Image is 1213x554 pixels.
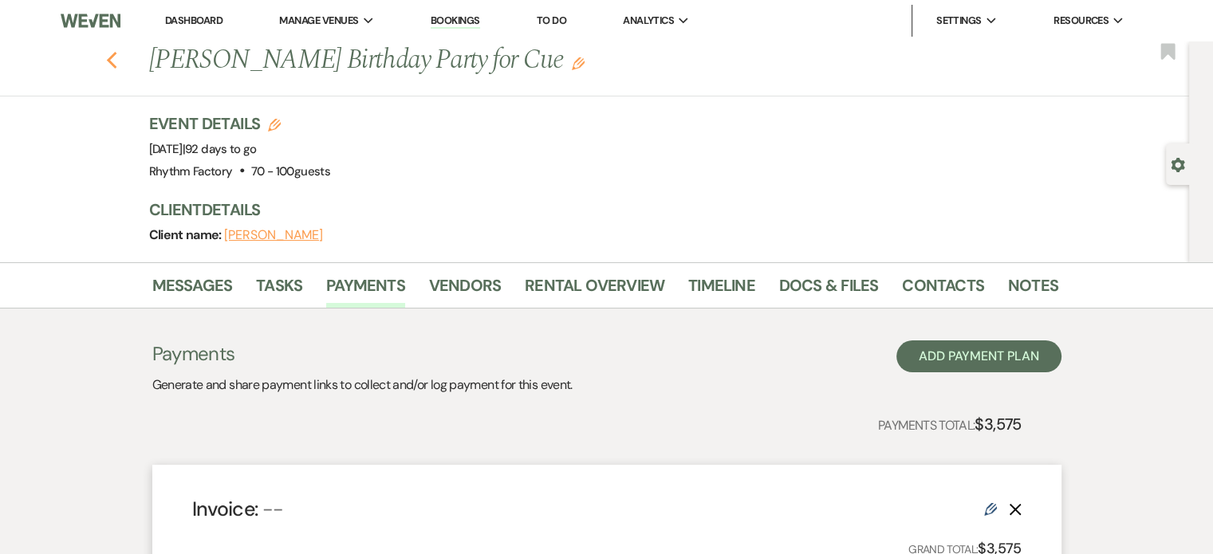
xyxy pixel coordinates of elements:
[779,273,878,308] a: Docs & Files
[262,496,284,522] span: --
[936,13,982,29] span: Settings
[149,41,864,80] h1: [PERSON_NAME] Birthday Party for Cue
[429,273,501,308] a: Vendors
[902,273,984,308] a: Contacts
[537,14,566,27] a: To Do
[183,141,257,157] span: |
[192,495,284,523] h4: Invoice:
[525,273,664,308] a: Rental Overview
[149,226,225,243] span: Client name:
[152,340,573,367] h3: Payments
[149,112,330,135] h3: Event Details
[1053,13,1109,29] span: Resources
[152,273,233,308] a: Messages
[1008,273,1058,308] a: Notes
[149,163,233,179] span: Rhythm Factory
[431,14,480,29] a: Bookings
[279,13,358,29] span: Manage Venues
[1171,156,1185,171] button: Open lead details
[152,375,573,395] p: Generate and share payment links to collect and/or log payment for this event.
[975,414,1021,434] strong: $3,575
[251,163,330,179] span: 70 - 100 guests
[165,14,223,27] a: Dashboard
[896,340,1061,372] button: Add Payment Plan
[326,273,405,308] a: Payments
[572,56,585,70] button: Edit
[224,229,323,242] button: [PERSON_NAME]
[623,13,674,29] span: Analytics
[61,4,120,37] img: Weven Logo
[149,198,1042,221] h3: Client Details
[688,273,755,308] a: Timeline
[185,141,257,157] span: 92 days to go
[878,411,1022,437] p: Payments Total:
[149,141,257,157] span: [DATE]
[256,273,302,308] a: Tasks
